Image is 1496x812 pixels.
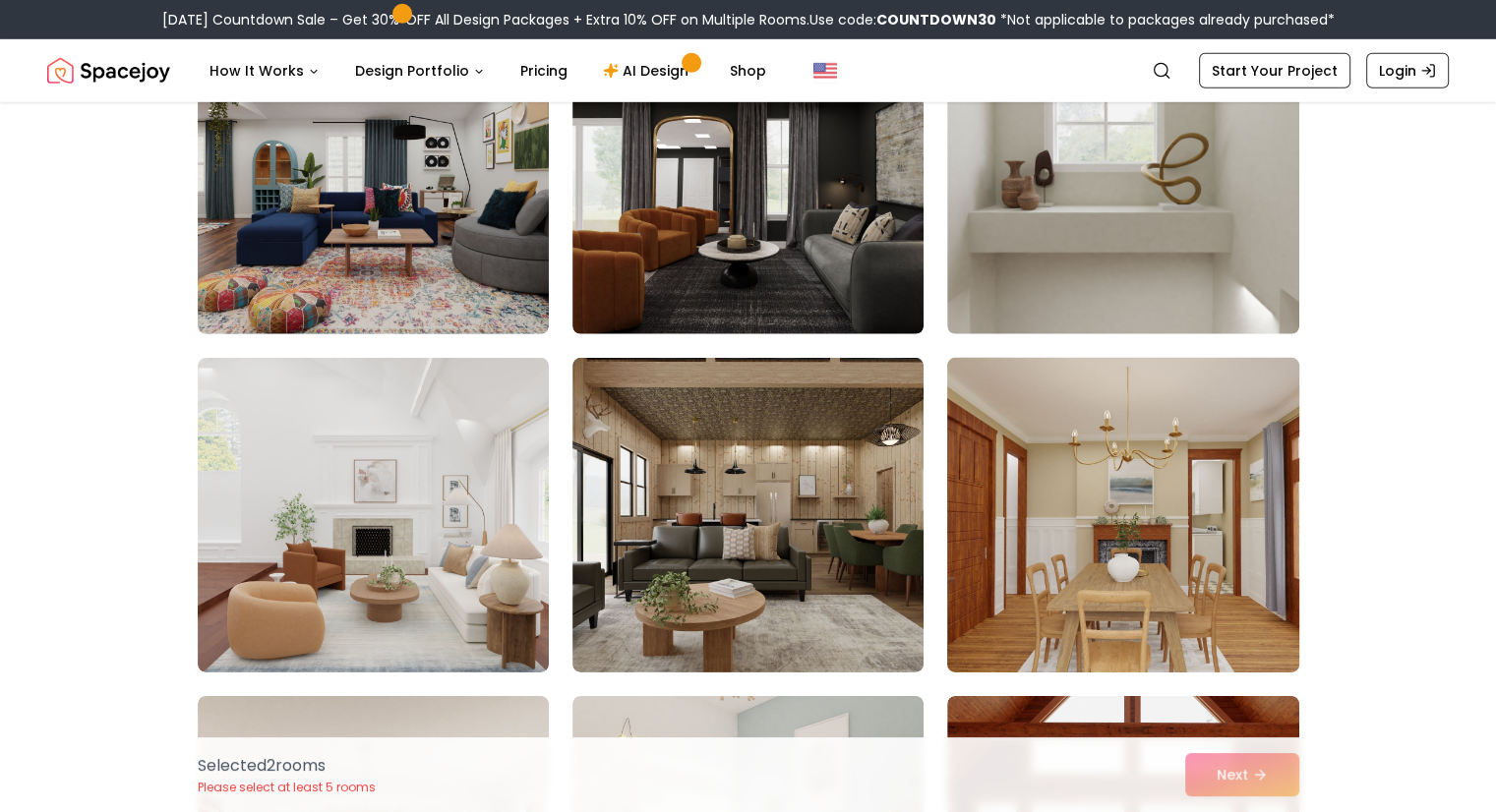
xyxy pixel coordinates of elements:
img: Room room-54 [947,20,1298,334]
b: COUNTDOWN30 [876,10,996,29]
a: AI Design [587,51,710,90]
span: Use code: [809,10,996,29]
nav: Global [47,39,1449,102]
a: Shop [714,51,782,90]
p: Please select at least 5 rooms [198,780,376,795]
button: Design Portfolio [339,51,501,90]
img: Room room-52 [198,20,549,334]
div: [DATE] Countdown Sale – Get 30% OFF All Design Packages + Extra 10% OFF on Multiple Rooms. [162,10,1335,29]
a: Spacejoy [47,51,170,90]
a: Start Your Project [1199,53,1350,88]
nav: Main [194,51,782,90]
img: Room room-56 [572,358,924,672]
a: Login [1366,53,1449,88]
img: Room room-55 [198,358,549,672]
img: Room room-57 [938,350,1307,680]
p: Selected 2 room s [198,754,376,778]
img: Room room-53 [572,20,924,334]
span: *Not applicable to packages already purchased* [996,10,1335,29]
img: Spacejoy Logo [47,51,170,90]
img: United States [813,59,837,83]
a: Pricing [505,51,583,90]
button: How It Works [194,51,335,90]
